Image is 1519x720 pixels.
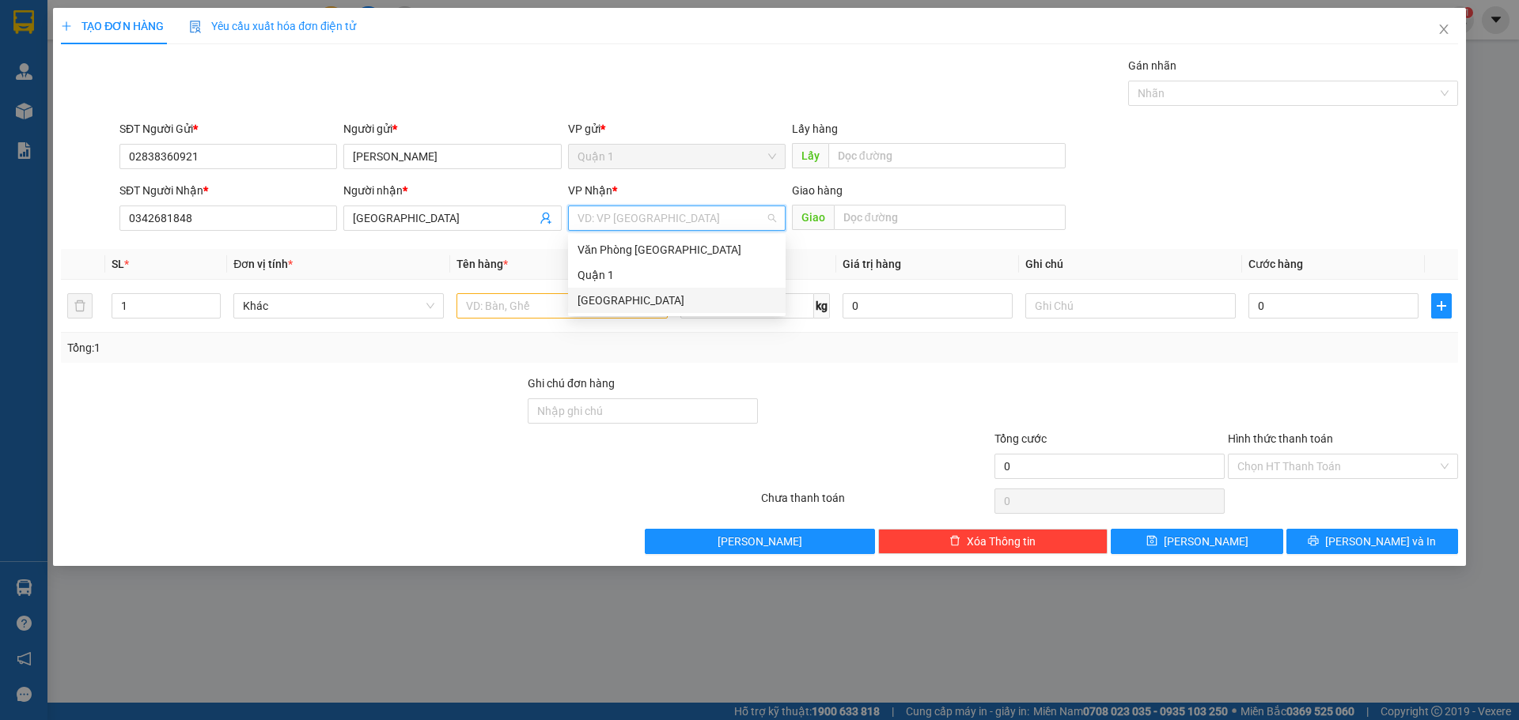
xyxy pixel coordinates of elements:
[1422,8,1466,52] button: Close
[61,20,164,32] span: TẠO ĐƠN HÀNG
[792,205,834,230] span: Giao
[1228,432,1333,445] label: Hình thức thanh toán
[843,293,1013,319] input: 0
[343,120,561,138] div: Người gửi
[568,288,786,313] div: Nha Trang
[568,184,612,197] span: VP Nhận
[1164,533,1248,550] span: [PERSON_NAME]
[189,21,202,33] img: icon
[67,293,93,319] button: delete
[243,294,434,318] span: Khác
[1325,533,1436,550] span: [PERSON_NAME] và In
[568,237,786,262] div: Văn Phòng Đà Lạt
[792,123,838,135] span: Lấy hàng
[878,529,1108,554] button: deleteXóa Thông tin
[1146,535,1157,548] span: save
[759,489,993,517] div: Chưa thanh toán
[843,258,901,270] span: Giá trị hàng
[1128,59,1176,72] label: Gán nhãn
[1308,535,1319,548] span: printer
[67,339,586,356] div: Tổng: 1
[967,533,1036,550] span: Xóa Thông tin
[568,120,786,138] div: VP gửi
[1286,529,1458,554] button: printer[PERSON_NAME] và In
[1248,258,1303,270] span: Cước hàng
[540,212,552,224] span: user-add
[119,182,337,199] div: SĐT Người Nhận
[1019,249,1242,280] th: Ghi chú
[578,145,776,168] span: Quận 1
[578,266,776,284] div: Quận 1
[568,262,786,288] div: Quận 1
[528,377,615,390] label: Ghi chú đơn hàng
[61,21,72,32] span: plus
[1111,529,1282,554] button: save[PERSON_NAME]
[1025,293,1236,319] input: Ghi Chú
[1431,293,1452,319] button: plus
[343,182,561,199] div: Người nhận
[456,293,667,319] input: VD: Bàn, Ghế
[528,398,758,424] input: Ghi chú đơn hàng
[189,20,356,32] span: Yêu cầu xuất hóa đơn điện tử
[578,241,776,258] div: Văn Phòng [GEOGRAPHIC_DATA]
[949,535,960,548] span: delete
[119,120,337,138] div: SĐT Người Gửi
[233,258,293,270] span: Đơn vị tính
[578,292,776,309] div: [GEOGRAPHIC_DATA]
[994,432,1047,445] span: Tổng cước
[792,143,828,168] span: Lấy
[456,258,508,270] span: Tên hàng
[1438,23,1450,36] span: close
[645,529,875,554] button: [PERSON_NAME]
[814,293,830,319] span: kg
[718,533,802,550] span: [PERSON_NAME]
[834,205,1066,230] input: Dọc đường
[112,258,124,270] span: SL
[1432,300,1451,312] span: plus
[792,184,843,197] span: Giao hàng
[828,143,1066,168] input: Dọc đường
